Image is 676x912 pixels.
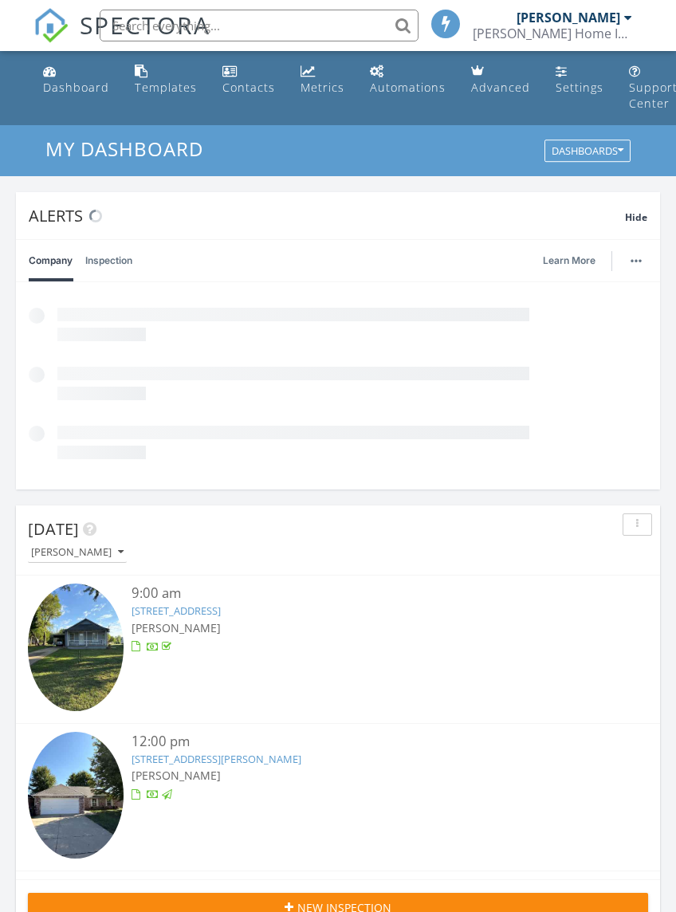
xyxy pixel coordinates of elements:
[301,80,344,95] div: Metrics
[100,10,419,41] input: Search everything...
[465,57,536,103] a: Advanced
[132,603,221,618] a: [STREET_ADDRESS]
[216,57,281,103] a: Contacts
[31,547,124,558] div: [PERSON_NAME]
[543,253,605,269] a: Learn More
[132,752,301,766] a: [STREET_ADDRESS][PERSON_NAME]
[28,732,648,863] a: 12:00 pm [STREET_ADDRESS][PERSON_NAME] [PERSON_NAME]
[33,22,210,55] a: SPECTORA
[43,80,109,95] div: Dashboard
[28,584,124,710] img: 9563195%2Fcover_photos%2FZg3Ag3VentuCpRyZG6bw%2Fsmall.jpg
[552,146,623,157] div: Dashboards
[33,8,69,43] img: The Best Home Inspection Software - Spectora
[28,518,79,540] span: [DATE]
[471,80,530,95] div: Advanced
[80,8,210,41] span: SPECTORA
[294,57,351,103] a: Metrics
[625,210,647,224] span: Hide
[132,620,221,635] span: [PERSON_NAME]
[132,768,221,783] span: [PERSON_NAME]
[28,584,648,714] a: 9:00 am [STREET_ADDRESS] [PERSON_NAME]
[473,26,632,41] div: Tucker Home Inspections
[28,542,127,564] button: [PERSON_NAME]
[29,240,73,281] a: Company
[631,259,642,262] img: ellipsis-632cfdd7c38ec3a7d453.svg
[517,10,620,26] div: [PERSON_NAME]
[45,136,203,162] span: My Dashboard
[544,140,631,163] button: Dashboards
[85,240,132,281] a: Inspection
[135,80,197,95] div: Templates
[128,57,203,103] a: Templates
[132,584,597,603] div: 9:00 am
[132,732,597,752] div: 12:00 pm
[364,57,452,103] a: Automations (Basic)
[37,57,116,103] a: Dashboard
[556,80,603,95] div: Settings
[370,80,446,95] div: Automations
[222,80,275,95] div: Contacts
[29,205,625,226] div: Alerts
[28,732,124,859] img: 9540732%2Fcover_photos%2F4hJtbmmzE9CgXjlKODej%2Fsmall.jpg
[549,57,610,103] a: Settings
